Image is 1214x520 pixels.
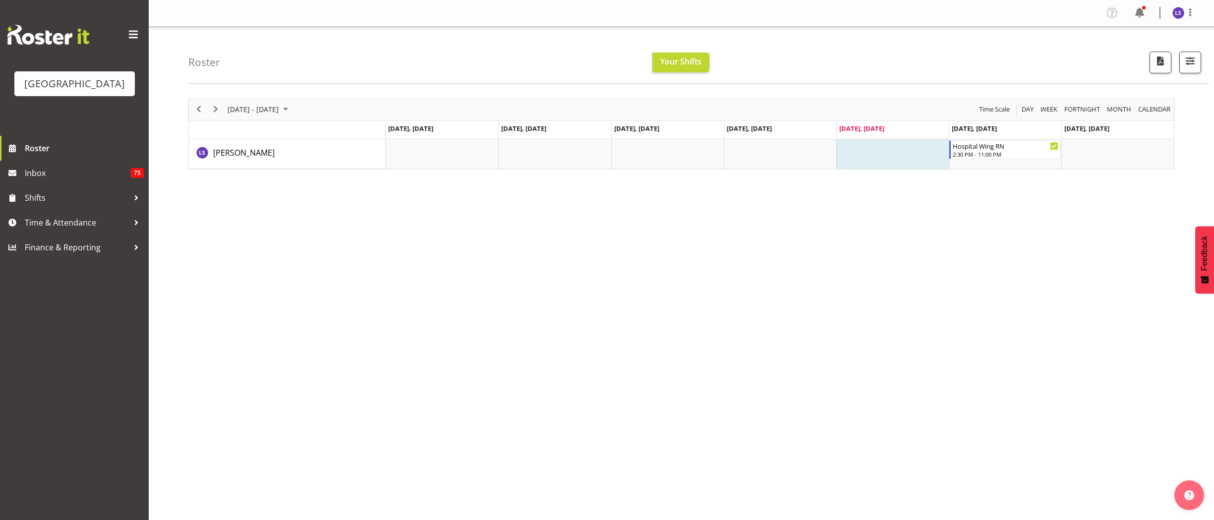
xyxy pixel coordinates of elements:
span: [DATE], [DATE] [614,124,659,133]
span: [DATE], [DATE] [1064,124,1109,133]
div: Hospital Wing RN [953,141,1058,151]
button: Your Shifts [652,53,709,72]
button: Month [1137,103,1172,116]
div: August 11 - 17, 2025 [224,99,294,120]
img: liz-schofield10772.jpg [1172,7,1184,19]
span: [DATE], [DATE] [501,124,546,133]
span: Inbox [25,166,131,180]
div: 2:30 PM - 11:00 PM [953,150,1058,158]
span: Time Scale [978,103,1011,116]
button: Download a PDF of the roster according to the set date range. [1150,52,1171,73]
span: Roster [25,141,144,156]
span: [DATE], [DATE] [952,124,997,133]
span: [PERSON_NAME] [213,147,275,158]
span: [DATE] - [DATE] [227,103,280,116]
table: Timeline Week of August 15, 2025 [386,139,1174,169]
img: help-xxl-2.png [1184,490,1194,500]
div: Liz Schofield"s event - Hospital Wing RN Begin From Saturday, August 16, 2025 at 2:30:00 PM GMT+1... [949,140,1061,159]
button: Previous [192,103,206,116]
td: Liz Schofield resource [189,139,386,169]
span: calendar [1137,103,1171,116]
button: Fortnight [1063,103,1102,116]
div: next period [207,99,224,120]
button: Feedback - Show survey [1195,226,1214,293]
h4: Roster [188,57,220,68]
button: August 2025 [226,103,292,116]
span: Month [1106,103,1132,116]
div: [GEOGRAPHIC_DATA] [24,76,125,91]
span: 75 [131,168,144,178]
span: Fortnight [1063,103,1101,116]
span: Week [1040,103,1058,116]
button: Timeline Month [1105,103,1133,116]
img: Rosterit website logo [7,25,89,45]
button: Timeline Day [1020,103,1036,116]
span: Your Shifts [660,56,701,67]
span: Feedback [1200,236,1209,271]
span: Time & Attendance [25,215,129,230]
span: Shifts [25,190,129,205]
div: Timeline Week of August 15, 2025 [188,99,1174,170]
button: Next [209,103,223,116]
span: [DATE], [DATE] [388,124,433,133]
button: Time Scale [978,103,1012,116]
button: Filter Shifts [1179,52,1201,73]
span: Day [1021,103,1035,116]
span: [DATE], [DATE] [839,124,884,133]
a: [PERSON_NAME] [213,147,275,159]
span: Finance & Reporting [25,240,129,255]
div: previous period [190,99,207,120]
button: Timeline Week [1039,103,1059,116]
span: [DATE], [DATE] [727,124,772,133]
